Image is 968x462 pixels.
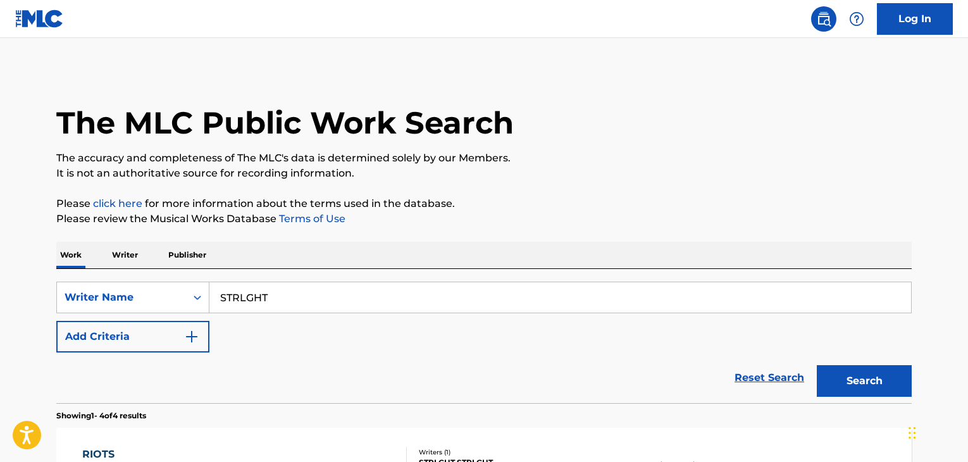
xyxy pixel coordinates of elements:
[56,196,912,211] p: Please for more information about the terms used in the database.
[56,151,912,166] p: The accuracy and completeness of The MLC's data is determined solely by our Members.
[905,401,968,462] iframe: Chat Widget
[811,6,836,32] a: Public Search
[15,9,64,28] img: MLC Logo
[817,365,912,397] button: Search
[56,242,85,268] p: Work
[905,401,968,462] div: Виджет чата
[844,6,869,32] div: Help
[849,11,864,27] img: help
[877,3,953,35] a: Log In
[56,166,912,181] p: It is not an authoritative source for recording information.
[108,242,142,268] p: Writer
[184,329,199,344] img: 9d2ae6d4665cec9f34b9.svg
[93,197,142,209] a: click here
[82,447,199,462] div: RIOTS
[56,321,209,353] button: Add Criteria
[816,11,831,27] img: search
[56,104,514,142] h1: The MLC Public Work Search
[909,414,916,452] div: Перетащить
[56,410,146,421] p: Showing 1 - 4 of 4 results
[56,211,912,227] p: Please review the Musical Works Database
[276,213,345,225] a: Terms of Use
[728,364,810,392] a: Reset Search
[933,288,968,390] iframe: Resource Center
[164,242,210,268] p: Publisher
[419,447,610,457] div: Writers ( 1 )
[56,282,912,403] form: Search Form
[65,290,178,305] div: Writer Name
